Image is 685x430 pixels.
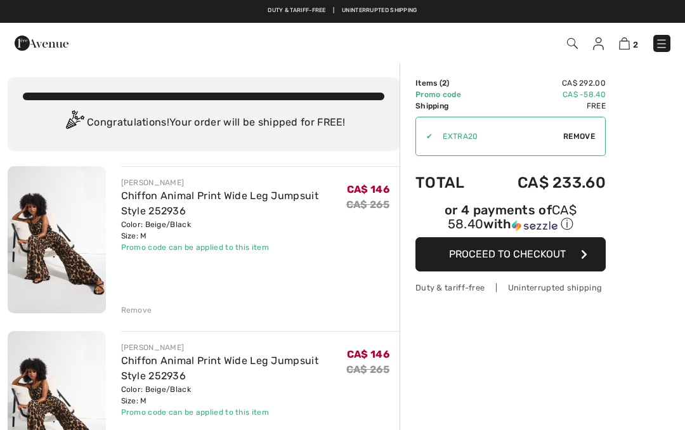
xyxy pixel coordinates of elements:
a: Chiffon Animal Print Wide Leg Jumpsuit Style 252936 [121,355,318,382]
td: Total [415,161,483,204]
span: CA$ 58.40 [448,202,577,231]
td: CA$ 233.60 [483,161,606,204]
img: 1ère Avenue [15,30,68,56]
div: Color: Beige/Black Size: M [121,219,346,242]
button: Proceed to Checkout [415,237,606,271]
img: Congratulation2.svg [62,110,87,136]
a: Chiffon Animal Print Wide Leg Jumpsuit Style 252936 [121,190,318,217]
span: CA$ 146 [347,348,389,360]
a: 2 [619,36,638,51]
div: [PERSON_NAME] [121,177,346,188]
td: Free [483,100,606,112]
span: CA$ 146 [347,183,389,195]
span: Proceed to Checkout [449,248,566,260]
span: 2 [633,40,638,49]
img: Shopping Bag [619,37,630,49]
div: Promo code can be applied to this item [121,242,346,253]
div: or 4 payments of with [415,204,606,233]
div: Congratulations! Your order will be shipped for FREE! [23,110,384,136]
s: CA$ 265 [346,363,389,375]
s: CA$ 265 [346,199,389,211]
img: Search [567,38,578,49]
div: ✔ [416,131,433,142]
td: Items ( ) [415,77,483,89]
div: Remove [121,304,152,316]
div: or 4 payments ofCA$ 58.40withSezzle Click to learn more about Sezzle [415,204,606,237]
img: My Info [593,37,604,50]
div: [PERSON_NAME] [121,342,346,353]
input: Promo code [433,117,563,155]
div: Duty & tariff-free | Uninterrupted shipping [415,282,606,294]
img: Chiffon Animal Print Wide Leg Jumpsuit Style 252936 [8,166,106,313]
a: 1ère Avenue [15,36,68,48]
img: Sezzle [512,220,558,231]
div: Color: Beige/Black Size: M [121,384,346,407]
div: Promo code can be applied to this item [121,407,346,418]
td: Shipping [415,100,483,112]
td: Promo code [415,89,483,100]
span: Remove [563,131,595,142]
img: Menu [655,37,668,50]
td: CA$ 292.00 [483,77,606,89]
td: CA$ -58.40 [483,89,606,100]
span: 2 [442,79,447,88]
